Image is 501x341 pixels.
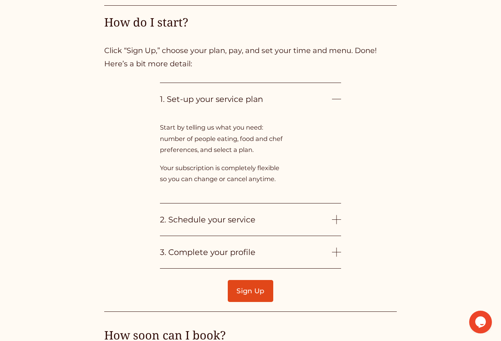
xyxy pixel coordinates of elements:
iframe: chat widget [469,311,493,333]
h4: How do I start? [104,14,397,30]
span: 2. Schedule your service [160,215,332,224]
span: 3. Complete your profile [160,247,332,257]
a: Sign Up [228,280,273,302]
button: 1. Set-up your service plan [160,83,341,115]
p: Click “Sign Up,” choose your plan, pay, and set your time and menu. Done! Here’s a bit more detail: [104,44,397,71]
p: Start by telling us what you need: number of people eating, food and chef preferences, and select... [160,122,287,156]
button: 3. Complete your profile [160,236,341,268]
div: 1. Set-up your service plan [160,115,341,203]
p: Your subscription is completely flexible so you can change or cancel anytime. [160,163,287,185]
button: 2. Schedule your service [160,203,341,236]
span: 1. Set-up your service plan [160,94,332,104]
